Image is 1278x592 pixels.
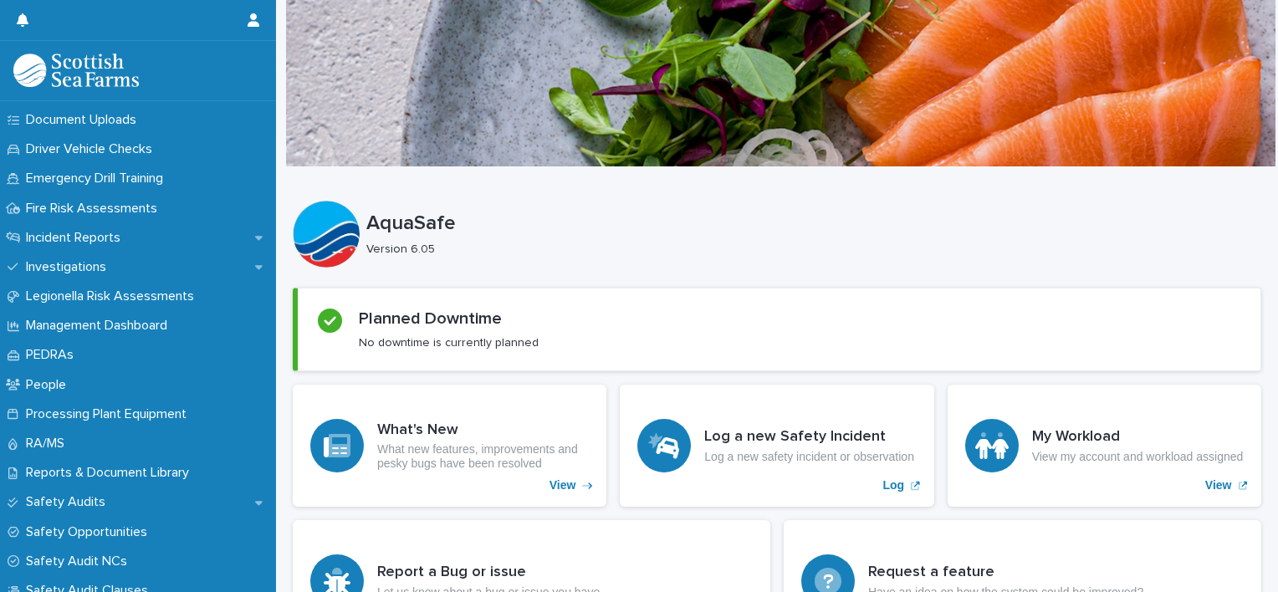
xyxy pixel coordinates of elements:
h3: What's New [377,421,589,440]
h3: My Workload [1032,428,1244,447]
p: Document Uploads [19,112,150,128]
p: Emergency Drill Training [19,171,176,186]
p: People [19,377,79,393]
a: View [293,385,606,507]
p: Reports & Document Library [19,465,202,481]
h3: Log a new Safety Incident [704,428,914,447]
h2: Planned Downtime [359,309,502,329]
p: Safety Audits [19,494,119,510]
p: Management Dashboard [19,318,181,334]
p: Log [883,478,905,492]
img: bPIBxiqnSb2ggTQWdOVV [13,54,139,87]
p: What new features, improvements and pesky bugs have been resolved [377,442,589,471]
p: AquaSafe [366,212,1255,236]
p: View my account and workload assigned [1032,450,1244,464]
p: PEDRAs [19,347,87,363]
p: Incident Reports [19,230,134,246]
h3: Request a feature [868,564,1143,582]
p: View [1205,478,1232,492]
p: View [550,478,576,492]
h3: Report a Bug or issue [377,564,600,582]
p: Investigations [19,259,120,275]
p: Driver Vehicle Checks [19,141,166,157]
p: Safety Audit NCs [19,554,141,569]
a: Log [620,385,933,507]
p: Fire Risk Assessments [19,201,171,217]
p: Legionella Risk Assessments [19,288,207,304]
p: Version 6.05 [366,242,1248,257]
p: No downtime is currently planned [359,335,539,350]
p: Log a new safety incident or observation [704,450,914,464]
p: Safety Opportunities [19,524,161,540]
p: Processing Plant Equipment [19,406,200,422]
a: View [948,385,1261,507]
p: RA/MS [19,436,78,452]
